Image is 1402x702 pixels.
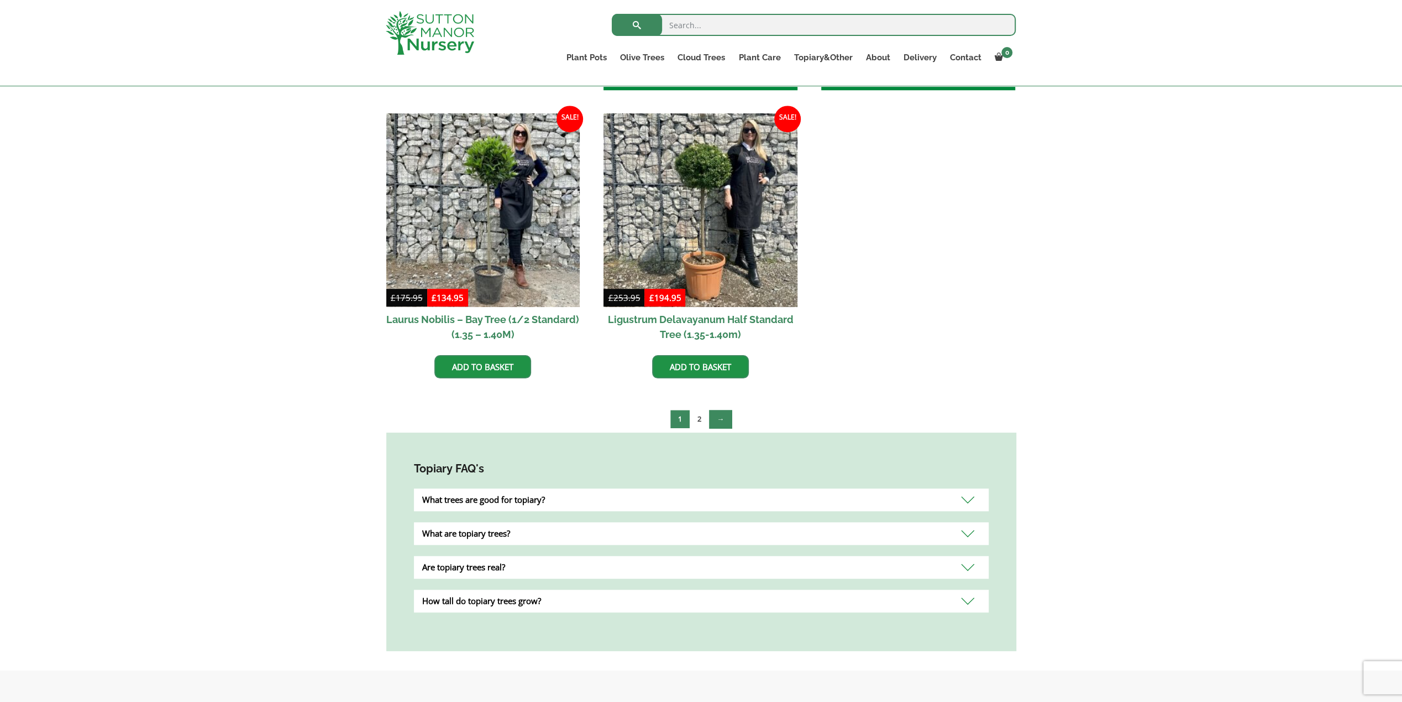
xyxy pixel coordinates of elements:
a: Topiary&Other [787,50,859,65]
span: £ [608,292,613,303]
img: Ligustrum Delavayanum Half Standard Tree (1.35-1.40m) [603,113,797,308]
bdi: 134.95 [432,292,464,303]
a: Sale! Laurus Nobilis – Bay Tree (1/2 Standard) (1.35 – 1.40M) [386,113,580,347]
a: Page 2 [690,410,709,428]
a: Contact [943,50,988,65]
a: 0 [988,50,1016,65]
bdi: 194.95 [649,292,681,303]
a: Delivery [896,50,943,65]
a: Plant Care [732,50,787,65]
h2: Ligustrum Delavayanum Half Standard Tree (1.35-1.40m) [603,307,797,347]
span: £ [432,292,437,303]
h2: Laurus Nobilis – Bay Tree (1/2 Standard) (1.35 – 1.40M) [386,307,580,347]
span: 0 [1001,47,1012,58]
input: Search... [612,14,1016,36]
a: Add to basket: “Laurus Nobilis - Bay Tree (1/2 Standard) (1.35 - 1.40M)” [434,355,531,378]
span: Sale! [556,106,583,132]
h4: Topiary FAQ's [414,460,989,477]
span: £ [391,292,396,303]
div: What are topiary trees? [414,522,989,545]
a: Add to basket: “Ligustrum Delavayanum Half Standard Tree (1.35-1.40m)” [652,355,749,378]
a: Cloud Trees [671,50,732,65]
bdi: 175.95 [391,292,423,303]
a: → [709,410,732,428]
bdi: 253.95 [608,292,640,303]
a: Plant Pots [560,50,613,65]
span: £ [649,292,654,303]
div: What trees are good for topiary? [414,488,989,511]
span: Sale! [774,106,801,132]
div: How tall do topiary trees grow? [414,590,989,612]
nav: Product Pagination [386,409,1016,433]
a: Sale! Ligustrum Delavayanum Half Standard Tree (1.35-1.40m) [603,113,797,347]
img: logo [386,11,474,55]
span: Page 1 [670,410,690,428]
img: Laurus Nobilis - Bay Tree (1/2 Standard) (1.35 - 1.40M) [386,113,580,308]
a: About [859,50,896,65]
div: Are topiary trees real? [414,556,989,579]
a: Olive Trees [613,50,671,65]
